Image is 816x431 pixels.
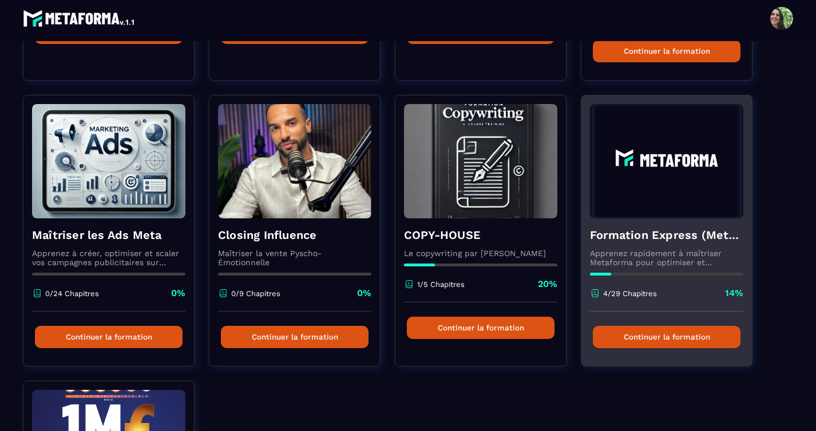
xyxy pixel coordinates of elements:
button: Continuer la formation [221,326,369,348]
p: 0/9 Chapitres [231,289,280,298]
h4: Closing Influence [218,227,371,243]
p: 14% [725,287,743,300]
a: formation-backgroundCOPY-HOUSELe copywriting par [PERSON_NAME]1/5 Chapitres20%Continuer la formation [395,95,581,381]
p: 0/24 Chapitres [45,289,99,298]
button: Continuer la formation [593,40,740,62]
p: 20% [538,278,557,290]
img: logo [23,7,136,30]
a: formation-backgroundMaîtriser les Ads MetaApprenez à créer, optimiser et scaler vos campagnes pub... [23,95,209,381]
h4: COPY-HOUSE [404,227,557,243]
img: formation-background [404,104,557,218]
img: formation-background [218,104,371,218]
p: Apprenez rapidement à maîtriser Metaforma pour optimiser et automatiser votre business. 🚀 [590,249,743,267]
h4: Maîtriser les Ads Meta [32,227,185,243]
a: formation-backgroundClosing InfluenceMaîtriser la vente Pyscho-Émotionnelle0/9 Chapitres0%Continu... [209,95,395,381]
button: Continuer la formation [35,326,183,348]
a: formation-backgroundFormation Express (Metaforma)Apprenez rapidement à maîtriser Metaforma pour o... [581,95,767,381]
button: Continuer la formation [407,317,554,339]
p: 0% [171,287,185,300]
p: Le copywriting par [PERSON_NAME] [404,249,557,258]
p: 0% [357,287,371,300]
p: Apprenez à créer, optimiser et scaler vos campagnes publicitaires sur Facebook et Instagram. [32,249,185,267]
img: formation-background [590,104,743,218]
h4: Formation Express (Metaforma) [590,227,743,243]
p: 4/29 Chapitres [603,289,657,298]
img: formation-background [32,104,185,218]
button: Continuer la formation [593,326,740,348]
p: 1/5 Chapitres [417,280,465,289]
p: Maîtriser la vente Pyscho-Émotionnelle [218,249,371,267]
